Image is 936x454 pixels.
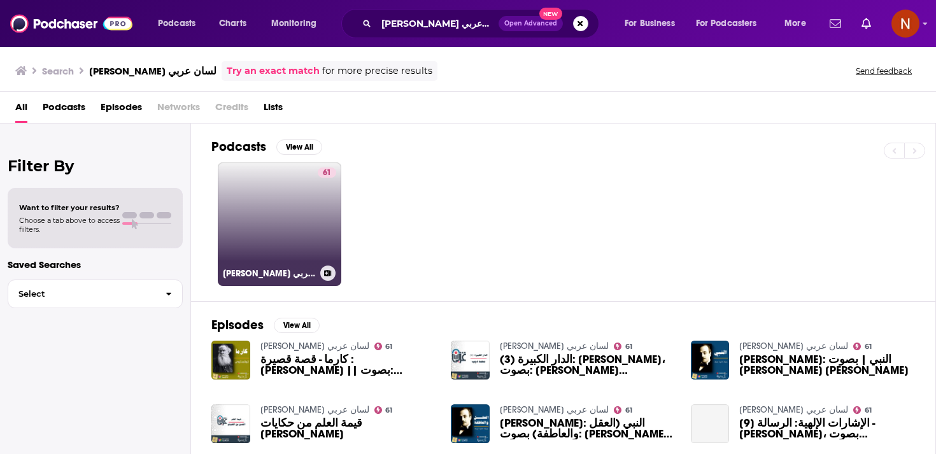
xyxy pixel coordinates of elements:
a: 61 [614,343,632,350]
a: Episodes [101,97,142,123]
span: New [539,8,562,20]
a: PodcastsView All [211,139,322,155]
a: جبران خليل جبران: النبي | بصوت نزار طه حاج أحمد [739,354,915,376]
h2: Podcasts [211,139,266,155]
a: Show notifications dropdown [825,13,846,34]
a: Try an exact match [227,64,320,78]
span: for more precise results [322,64,432,78]
div: Search podcasts, credits, & more... [353,9,611,38]
span: 61 [625,408,632,413]
a: 61 [853,343,872,350]
span: قيمة العلم من حكايات [PERSON_NAME] [260,418,436,439]
span: Want to filter your results? [19,203,120,212]
a: Lisan Arabi لسان عربي [739,341,848,351]
button: open menu [616,13,691,34]
a: Lisan Arabi لسان عربي [500,404,609,415]
a: Lisan Arabi لسان عربي [500,341,609,351]
span: كارما - قصة قصيرة : [PERSON_NAME] || بصوت: [PERSON_NAME] [PERSON_NAME] [260,354,436,376]
button: open menu [688,13,776,34]
span: 61 [385,344,392,350]
span: For Business [625,15,675,32]
input: Search podcasts, credits, & more... [376,13,499,34]
img: الدار الكبيرة (3): محمد ديب، بصوت: نزار طه حاج أحمد [451,341,490,380]
span: Select [8,290,155,298]
a: الدار الكبيرة (3): محمد ديب، بصوت: نزار طه حاج أحمد [500,354,676,376]
span: Charts [219,15,246,32]
span: Monitoring [271,15,316,32]
a: 61[PERSON_NAME] لسان عربي [218,162,341,286]
button: View All [276,139,322,155]
span: الإشارات الإلهية: الرسالة [9] - [PERSON_NAME]، بصوت [PERSON_NAME] [PERSON_NAME] [739,418,915,439]
a: Lisan Arabi لسان عربي [260,404,369,415]
h3: [PERSON_NAME] لسان عربي [89,65,216,77]
a: قيمة العلم من حكايات الحسن بن الهيثم [260,418,436,439]
span: [PERSON_NAME]: النبي | بصوت [PERSON_NAME] [PERSON_NAME] [739,354,915,376]
h2: Filter By [8,157,183,175]
span: 61 [385,408,392,413]
span: Choose a tab above to access filters. [19,216,120,234]
a: كارما - قصة قصيرة : ليو تولستوي || بصوت: نزار طه حاج أحمد [260,354,436,376]
img: جبران خليل جبران: النبي (العقل والعاطفة) بصوت: نزار طه حاج أحمد [451,404,490,443]
a: 61 [374,406,393,414]
button: open menu [262,13,333,34]
a: Lisan Arabi لسان عربي [260,341,369,351]
span: Logged in as AdelNBM [891,10,919,38]
a: 61 [374,343,393,350]
span: [PERSON_NAME]: النبي (العقل والعاطفة) بصوت: [PERSON_NAME] [PERSON_NAME] [500,418,676,439]
span: Networks [157,97,200,123]
span: For Podcasters [696,15,757,32]
h3: [PERSON_NAME] لسان عربي [223,268,315,279]
button: open menu [776,13,822,34]
a: جبران خليل جبران: النبي (العقل والعاطفة) بصوت: نزار طه حاج أحمد [500,418,676,439]
button: View All [274,318,320,333]
span: 61 [865,408,872,413]
button: Open AdvancedNew [499,16,563,31]
h2: Episodes [211,317,264,333]
h3: Search [42,65,74,77]
span: Podcasts [158,15,195,32]
a: 61 [614,406,632,414]
a: Lists [264,97,283,123]
span: Open Advanced [504,20,557,27]
a: All [15,97,27,123]
img: قيمة العلم من حكايات الحسن بن الهيثم [211,404,250,443]
button: open menu [149,13,212,34]
img: Podchaser - Follow, Share and Rate Podcasts [10,11,132,36]
a: الإشارات الإلهية: الرسالة [9] - أبو حيان التوحيدي، بصوت نزار طه حاج أحمد [739,418,915,439]
a: 61 [853,406,872,414]
a: 61 [318,167,336,178]
a: Lisan Arabi لسان عربي [739,404,848,415]
span: 61 [865,344,872,350]
span: More [784,15,806,32]
button: Show profile menu [891,10,919,38]
a: Show notifications dropdown [856,13,876,34]
a: EpisodesView All [211,317,320,333]
span: 61 [323,167,331,180]
img: User Profile [891,10,919,38]
span: الدار الكبيرة (3): [PERSON_NAME]، بصوت: [PERSON_NAME] [PERSON_NAME] [500,354,676,376]
a: الإشارات الإلهية: الرسالة [9] - أبو حيان التوحيدي، بصوت نزار طه حاج أحمد [691,404,730,443]
span: 61 [625,344,632,350]
p: Saved Searches [8,259,183,271]
span: Credits [215,97,248,123]
img: جبران خليل جبران: النبي | بصوت نزار طه حاج أحمد [691,341,730,380]
a: Podcasts [43,97,85,123]
a: Charts [211,13,254,34]
button: Select [8,280,183,308]
img: كارما - قصة قصيرة : ليو تولستوي || بصوت: نزار طه حاج أحمد [211,341,250,380]
button: Send feedback [852,66,916,76]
